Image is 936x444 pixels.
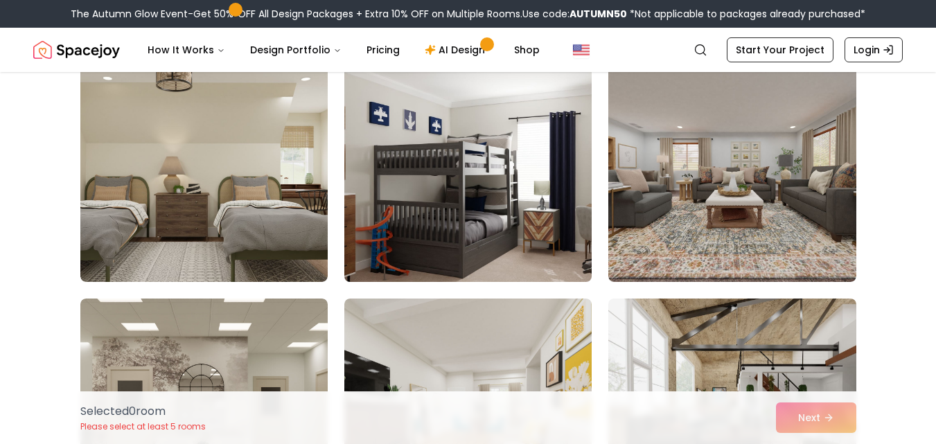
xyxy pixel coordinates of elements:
div: The Autumn Glow Event-Get 50% OFF All Design Packages + Extra 10% OFF on Multiple Rooms. [71,7,865,21]
nav: Global [33,28,903,72]
span: Use code: [522,7,627,21]
button: Design Portfolio [239,36,353,64]
img: Room room-11 [338,55,598,287]
img: United States [573,42,590,58]
button: How It Works [136,36,236,64]
a: Login [845,37,903,62]
img: Spacejoy Logo [33,36,120,64]
a: AI Design [414,36,500,64]
img: Room room-12 [608,60,856,282]
a: Start Your Project [727,37,833,62]
img: Room room-10 [80,60,328,282]
p: Please select at least 5 rooms [80,421,206,432]
a: Shop [503,36,551,64]
p: Selected 0 room [80,403,206,420]
a: Spacejoy [33,36,120,64]
nav: Main [136,36,551,64]
a: Pricing [355,36,411,64]
span: *Not applicable to packages already purchased* [627,7,865,21]
b: AUTUMN50 [569,7,627,21]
